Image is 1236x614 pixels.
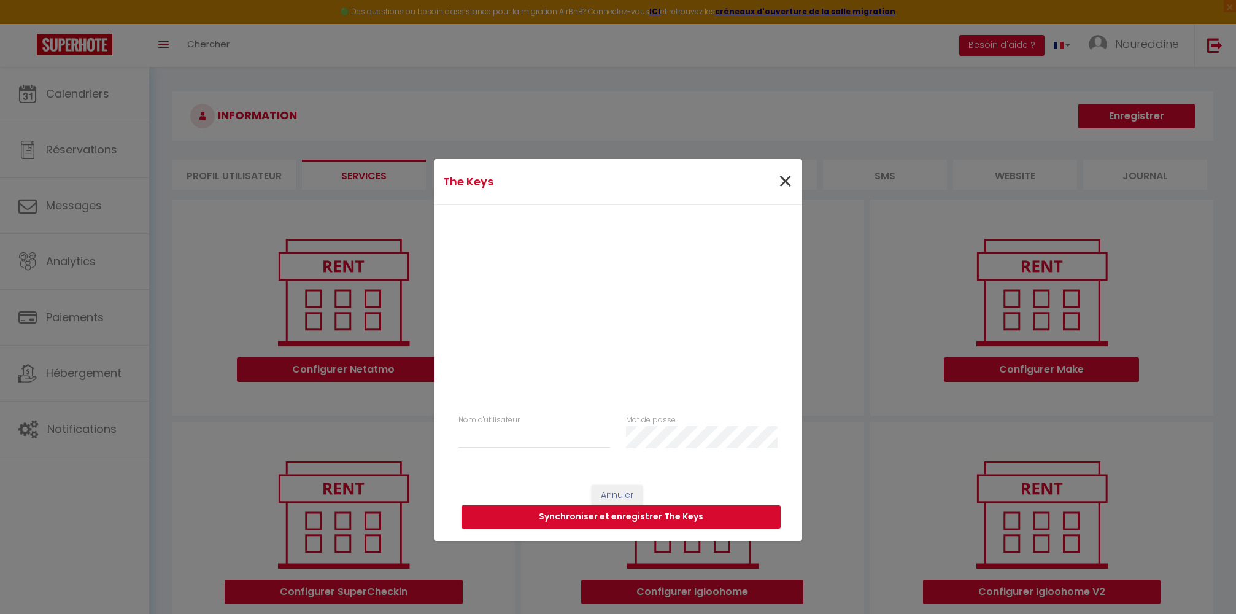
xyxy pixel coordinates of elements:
[10,5,47,42] button: Ouvrir le widget de chat LiveChat
[778,163,793,200] span: ×
[443,173,671,190] h4: The Keys
[458,414,520,426] label: Nom d'utilisateur
[462,505,781,529] button: Synchroniser et enregistrer The Keys
[626,414,676,426] label: Mot de passe
[592,485,643,506] button: Annuler
[778,169,793,195] button: Close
